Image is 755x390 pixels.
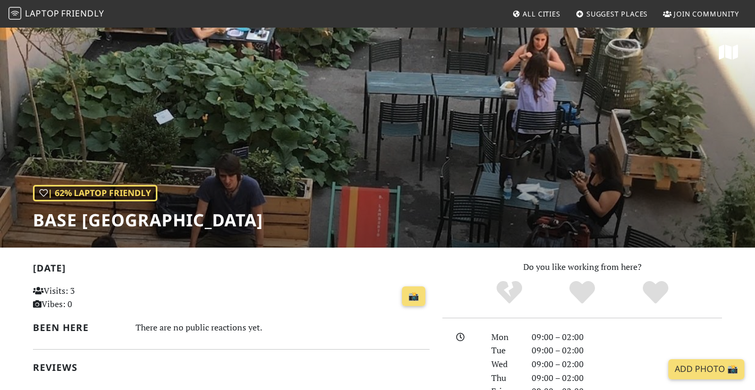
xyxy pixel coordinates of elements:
a: 📸 [402,286,425,307]
a: LaptopFriendly LaptopFriendly [9,5,104,23]
div: 09:00 – 02:00 [525,344,728,358]
h2: Reviews [33,362,430,373]
div: Tue [485,344,525,358]
div: 09:00 – 02:00 [525,371,728,385]
div: 09:00 – 02:00 [525,358,728,371]
div: There are no public reactions yet. [136,320,430,335]
div: Mon [485,330,525,344]
a: Suggest Places [572,4,652,23]
span: Join Community [674,9,739,19]
span: Friendly [61,7,104,19]
img: LaptopFriendly [9,7,21,20]
div: Yes [546,279,619,306]
div: 09:00 – 02:00 [525,330,728,344]
span: All Cities [523,9,560,19]
h2: Been here [33,322,123,333]
div: Definitely! [619,279,692,306]
div: | 62% Laptop Friendly [33,185,157,202]
p: Visits: 3 Vibes: 0 [33,284,157,311]
div: Wed [485,358,525,371]
h1: BASE [GEOGRAPHIC_DATA] [33,210,263,230]
a: All Cities [508,4,565,23]
a: Join Community [659,4,743,23]
p: Do you like working from here? [442,260,722,274]
div: Thu [485,371,525,385]
span: Laptop [25,7,60,19]
a: Add Photo 📸 [668,359,744,379]
span: Suggest Places [586,9,648,19]
h2: [DATE] [33,262,430,278]
div: No [473,279,546,306]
